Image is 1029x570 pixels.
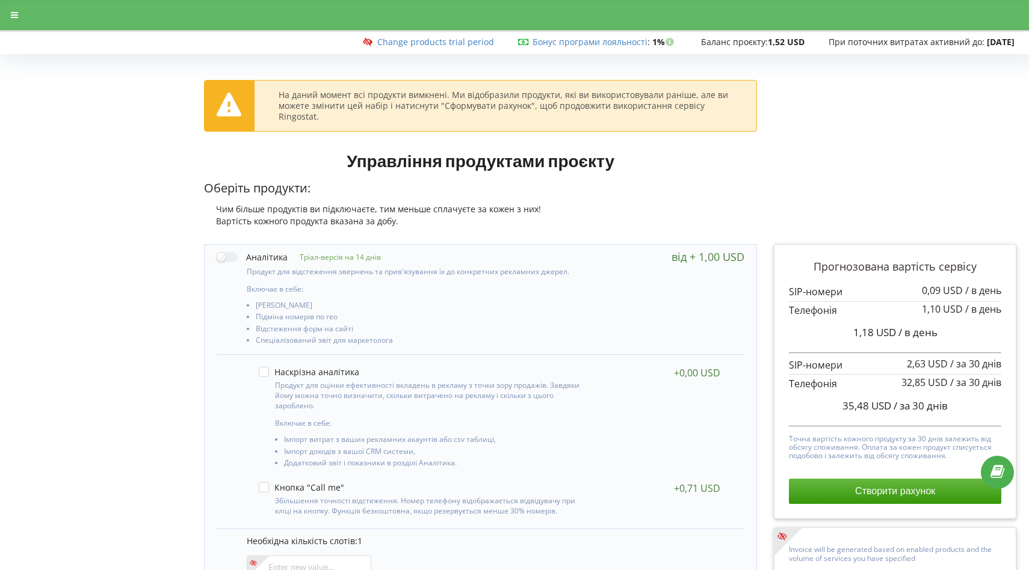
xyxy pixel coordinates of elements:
div: Чим більше продуктів ви підключаєте, тим меньше сплачуєте за кожен з них! [204,203,757,215]
div: Вартість кожного продукта вказана за добу. [204,215,757,227]
span: 32,85 USD [901,376,948,389]
strong: [DATE] [987,36,1015,47]
p: Телефонія [789,304,1001,317]
p: SIP-номери [789,358,1001,372]
p: Прогнозована вартість сервісу [789,259,1001,275]
div: На даний момент всі продукти вимкнені. Ми відобразили продукти, які ви використовували раніше, ал... [279,90,732,123]
span: / за 30 днів [950,357,1001,370]
span: : [533,36,650,47]
li: [PERSON_NAME] [256,301,586,313]
span: 1,18 USD [853,325,896,339]
span: 1 [357,535,362,547]
div: +0,71 USD [674,482,720,494]
p: Оберіть продукти: [204,180,757,197]
li: Додатковий звіт і показники в розділі Аналітика. [284,459,582,470]
span: Баланс проєкту: [701,36,768,47]
span: / за 30 днів [894,399,948,412]
p: Продукт для оцінки ефективності вкладень в рекламу з точки зору продажів. Завдяки йому можна точн... [275,380,582,411]
span: 1,10 USD [922,302,963,316]
span: / за 30 днів [950,376,1001,389]
span: 2,63 USD [907,357,948,370]
strong: 1,52 USD [768,36,805,47]
span: 0,09 USD [922,284,963,297]
p: Включає в себе: [275,418,582,428]
p: Телефонія [789,377,1001,391]
span: / в день [965,302,1001,316]
a: Бонус програми лояльності [533,36,647,47]
label: Аналітика [217,251,288,263]
li: Імпорт витрат з ваших рекламних акаунтів або csv таблиці, [284,435,582,447]
label: Наскрізна аналітика [259,367,359,377]
p: Тріал-версія на 14 днів [288,252,381,262]
p: Збільшення точності відстеження. Номер телефону відображається відвідувачу при кліці на кнопку. Ф... [275,495,582,516]
span: При поточних витратах активний до: [829,36,984,47]
span: 35,48 USD [842,399,891,412]
h1: Управління продуктами проєкту [204,150,757,171]
p: Необхідна кількість слотів: [247,535,732,547]
div: від + 1,00 USD [672,251,744,263]
div: +0,00 USD [674,367,720,379]
li: Підміна номерів по гео [256,313,586,324]
p: SIP-номери [789,285,1001,299]
span: / в день [898,325,938,339]
p: Invoice will be generated based on enabled products and the volume of services you have specified [789,542,1001,563]
li: Імпорт доходів з вашої CRM системи, [284,447,582,459]
p: Продукт для відстеження звернень та прив'язування їх до конкретних рекламних джерел. [247,266,586,277]
li: Спеціалізований звіт для маркетолога [256,336,586,348]
span: / в день [965,284,1001,297]
li: Відстеження форм на сайті [256,325,586,336]
label: Кнопка "Call me" [259,482,344,492]
button: Створити рахунок [789,479,1001,504]
a: Change products trial period [377,36,494,47]
p: Точна вартість кожного продукту за 30 днів залежить від обсягу споживання. Оплата за кожен продук... [789,432,1001,461]
p: Включає в себе: [247,284,586,294]
strong: 1% [652,36,677,47]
